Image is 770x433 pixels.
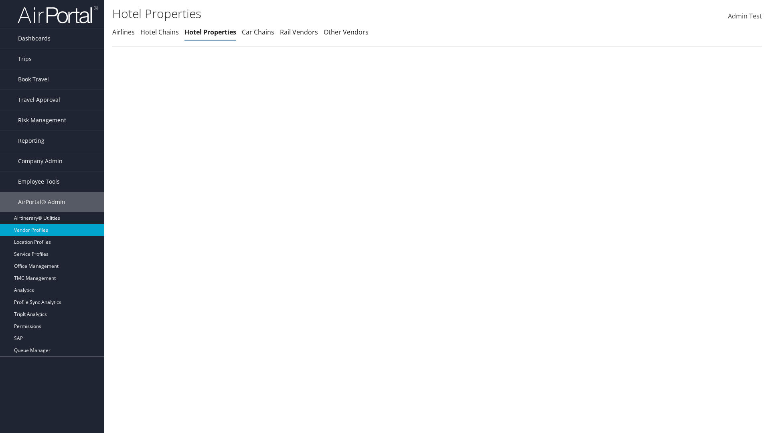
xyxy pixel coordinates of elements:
[112,5,545,22] h1: Hotel Properties
[728,4,762,29] a: Admin Test
[18,110,66,130] span: Risk Management
[18,5,98,24] img: airportal-logo.png
[18,49,32,69] span: Trips
[18,151,63,171] span: Company Admin
[18,90,60,110] span: Travel Approval
[184,28,236,36] a: Hotel Properties
[280,28,318,36] a: Rail Vendors
[18,28,51,49] span: Dashboards
[112,28,135,36] a: Airlines
[18,131,45,151] span: Reporting
[18,172,60,192] span: Employee Tools
[18,69,49,89] span: Book Travel
[324,28,369,36] a: Other Vendors
[140,28,179,36] a: Hotel Chains
[242,28,274,36] a: Car Chains
[728,12,762,20] span: Admin Test
[18,192,65,212] span: AirPortal® Admin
